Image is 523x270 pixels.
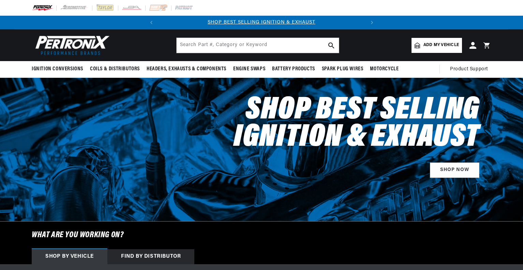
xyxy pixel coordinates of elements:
[230,61,269,77] summary: Engine Swaps
[208,20,315,25] a: SHOP BEST SELLING IGNITION & EXHAUST
[322,66,363,73] span: Spark Plug Wires
[318,61,367,77] summary: Spark Plug Wires
[32,61,87,77] summary: Ignition Conversions
[365,16,379,29] button: Translation missing: en.sections.announcements.next_announcement
[423,42,459,48] span: Add my vehicle
[32,33,110,57] img: Pertronix
[15,222,508,249] h6: What are you working on?
[450,61,491,77] summary: Product Support
[158,19,365,26] div: 1 of 2
[32,249,107,264] div: Shop by vehicle
[233,66,265,73] span: Engine Swaps
[143,61,230,77] summary: Headers, Exhausts & Components
[450,66,488,73] span: Product Support
[177,38,339,53] input: Search Part #, Category or Keyword
[272,66,315,73] span: Battery Products
[147,66,226,73] span: Headers, Exhausts & Components
[430,162,479,178] a: SHOP NOW
[90,66,140,73] span: Coils & Distributors
[412,38,462,53] a: Add my vehicle
[158,19,365,26] div: Announcement
[145,16,158,29] button: Translation missing: en.sections.announcements.previous_announcement
[269,61,318,77] summary: Battery Products
[87,61,143,77] summary: Coils & Distributors
[324,38,339,53] button: search button
[367,61,402,77] summary: Motorcycle
[15,16,508,29] slideshow-component: Translation missing: en.sections.announcements.announcement_bar
[370,66,399,73] span: Motorcycle
[188,97,479,152] h2: Shop Best Selling Ignition & Exhaust
[107,249,194,264] div: Find by Distributor
[32,66,83,73] span: Ignition Conversions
